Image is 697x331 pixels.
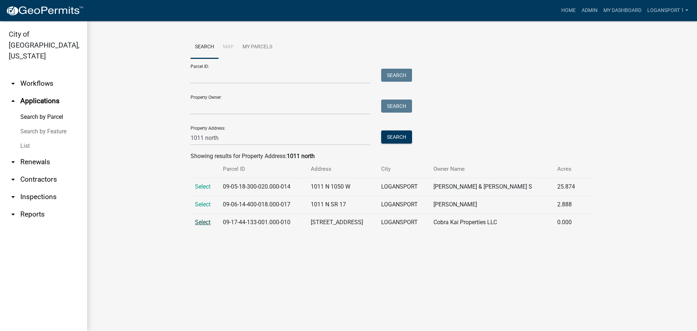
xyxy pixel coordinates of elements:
[381,130,412,144] button: Search
[429,161,553,178] th: Owner Name
[429,196,553,214] td: [PERSON_NAME]
[306,161,377,178] th: Address
[219,178,306,196] td: 09-05-18-300-020.000-014
[9,158,17,166] i: arrow_drop_down
[377,214,429,231] td: LOGANSPORT
[195,219,211,226] a: Select
[191,36,219,59] a: Search
[9,97,17,105] i: arrow_drop_up
[219,161,306,178] th: Parcel ID
[9,175,17,184] i: arrow_drop_down
[644,4,691,17] a: Logansport 1
[306,214,377,231] td: [STREET_ADDRESS]
[558,4,579,17] a: Home
[377,178,429,196] td: LOGANSPORT
[553,196,583,214] td: 2.888
[219,196,306,214] td: 09-06-14-400-018.000-017
[377,161,429,178] th: City
[287,153,315,160] strong: 1011 north
[553,161,583,178] th: Acres
[306,178,377,196] td: 1011 N 1050 W
[381,69,412,82] button: Search
[600,4,644,17] a: My Dashboard
[238,36,277,59] a: My Parcels
[195,183,211,190] a: Select
[191,152,594,161] div: Showing results for Property Address:
[219,214,306,231] td: 09-17-44-133-001.000-010
[195,201,211,208] a: Select
[9,210,17,219] i: arrow_drop_down
[553,214,583,231] td: 0.000
[306,196,377,214] td: 1011 N SR 17
[429,214,553,231] td: Cobra Kai Properties LLC
[553,178,583,196] td: 25.874
[381,100,412,113] button: Search
[9,193,17,201] i: arrow_drop_down
[377,196,429,214] td: LOGANSPORT
[9,79,17,88] i: arrow_drop_down
[579,4,600,17] a: Admin
[429,178,553,196] td: [PERSON_NAME] & [PERSON_NAME] S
